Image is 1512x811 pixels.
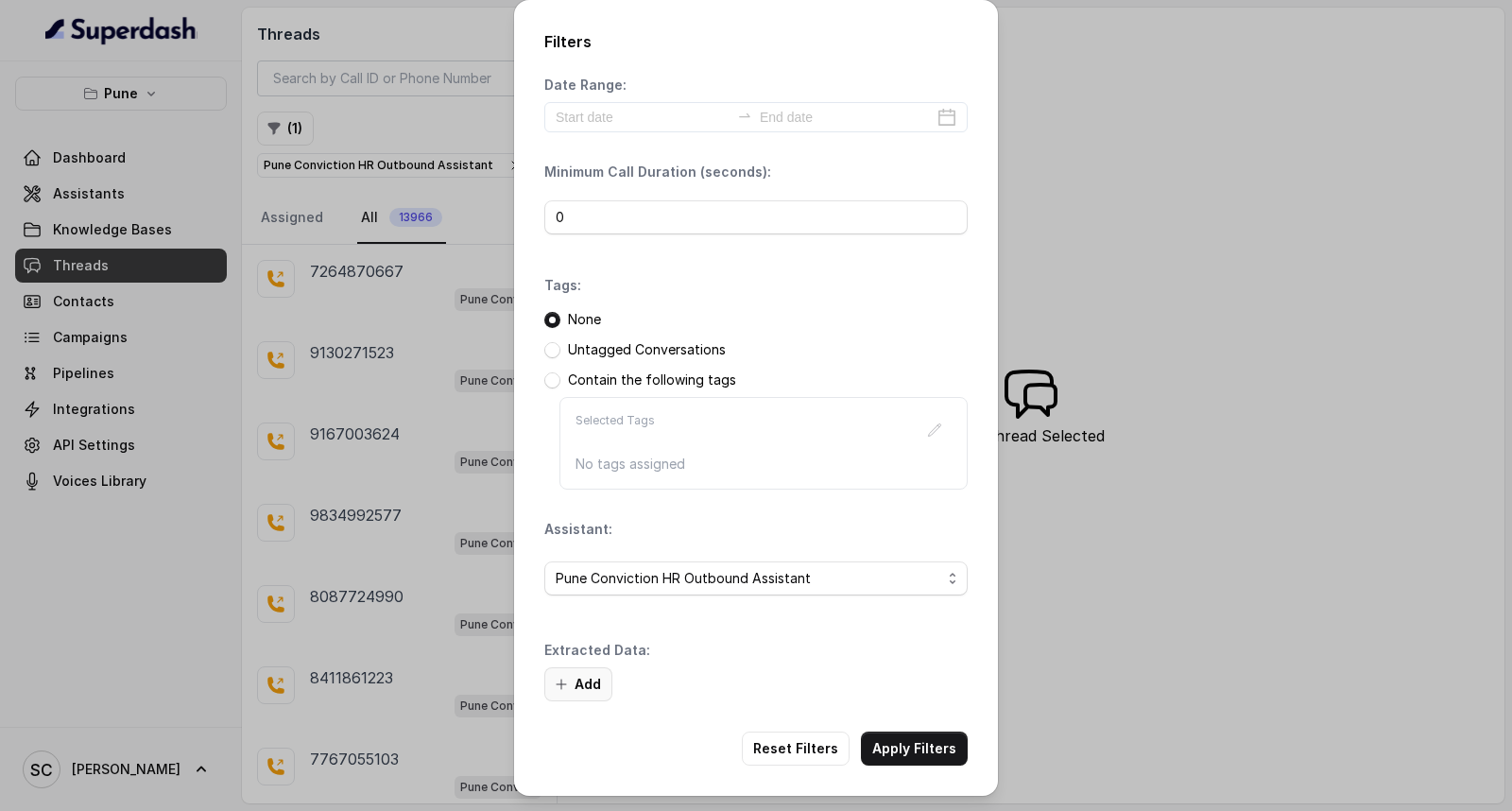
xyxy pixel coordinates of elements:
[556,107,730,128] input: Start date
[737,108,752,123] span: to
[576,455,952,474] p: No tags assigned
[568,310,601,329] p: None
[544,163,771,181] p: Minimum Call Duration (seconds):
[737,108,752,123] span: swap-right
[544,76,627,95] p: Date Range:
[861,732,968,766] button: Apply Filters
[568,340,726,359] p: Untagged Conversations
[568,371,736,389] p: Contain the following tags
[544,520,612,539] p: Assistant:
[544,641,650,660] p: Extracted Data:
[760,107,934,128] input: End date
[556,567,941,590] span: Pune Conviction HR Outbound Assistant
[742,732,850,766] button: Reset Filters
[544,30,968,53] h2: Filters
[544,276,581,295] p: Tags:
[544,667,612,701] button: Add
[576,413,655,447] p: Selected Tags
[544,561,968,595] button: Pune Conviction HR Outbound Assistant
